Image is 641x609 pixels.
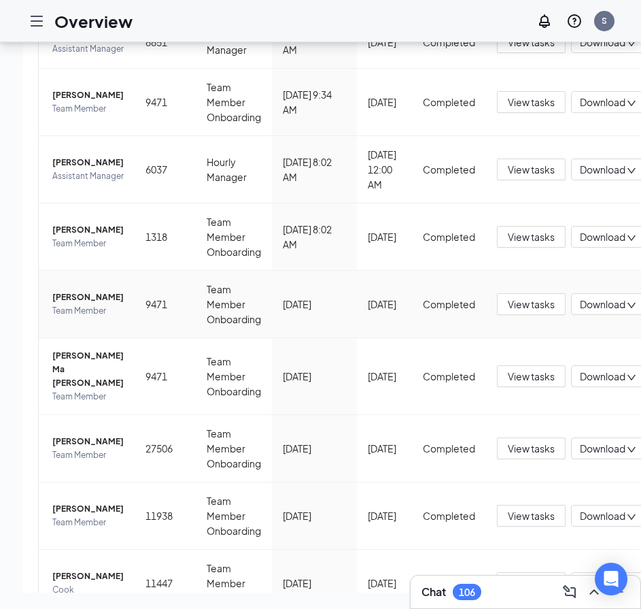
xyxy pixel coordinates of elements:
[52,502,124,516] span: [PERSON_NAME]
[52,156,124,169] span: [PERSON_NAME]
[52,223,124,237] span: [PERSON_NAME]
[52,304,124,318] span: Team Member
[52,516,124,529] span: Team Member
[580,230,625,244] span: Download
[135,136,196,203] td: 6037
[283,576,346,591] div: [DATE]
[627,301,636,310] span: down
[508,297,555,312] span: View tasks
[566,13,583,29] svg: QuestionInfo
[196,338,272,415] td: Team Member Onboarding
[52,570,124,583] span: [PERSON_NAME]
[580,369,625,384] span: Download
[423,229,475,244] div: Completed
[580,163,625,177] span: Download
[580,35,625,50] span: Download
[508,369,555,384] span: View tasks
[135,482,196,550] td: 11938
[368,441,401,456] div: [DATE]
[423,95,475,110] div: Completed
[135,338,196,415] td: 9471
[368,147,401,192] div: [DATE] 12:00 AM
[508,508,555,523] span: View tasks
[423,297,475,312] div: Completed
[283,27,346,57] div: [DATE] 11:01 AM
[368,369,401,384] div: [DATE]
[580,95,625,110] span: Download
[368,95,401,110] div: [DATE]
[508,441,555,456] span: View tasks
[29,13,45,29] svg: Hamburger
[627,233,636,243] span: down
[497,293,566,315] button: View tasks
[497,505,566,527] button: View tasks
[583,581,605,603] button: ChevronUp
[627,512,636,522] span: down
[52,42,124,56] span: Assistant Manager
[135,203,196,271] td: 1318
[135,69,196,136] td: 9471
[196,415,272,482] td: Team Member Onboarding
[627,99,636,108] span: down
[52,169,124,183] span: Assistant Manager
[627,166,636,176] span: down
[423,35,475,50] div: Completed
[368,508,401,523] div: [DATE]
[196,16,272,69] td: Hourly Manager
[196,271,272,338] td: Team Member Onboarding
[52,349,124,390] span: [PERSON_NAME] Ma [PERSON_NAME]
[135,415,196,482] td: 27506
[135,16,196,69] td: 8851
[508,35,555,50] span: View tasks
[421,585,446,599] h3: Chat
[283,297,346,312] div: [DATE]
[368,576,401,591] div: [DATE]
[602,15,607,27] div: S
[497,365,566,387] button: View tasks
[52,448,124,462] span: Team Member
[423,162,475,177] div: Completed
[52,435,124,448] span: [PERSON_NAME]
[54,10,133,33] h1: Overview
[561,584,578,600] svg: ComposeMessage
[580,509,625,523] span: Download
[283,87,346,117] div: [DATE] 9:34 AM
[423,441,475,456] div: Completed
[459,587,475,598] div: 106
[52,88,124,102] span: [PERSON_NAME]
[283,508,346,523] div: [DATE]
[196,203,272,271] td: Team Member Onboarding
[196,136,272,203] td: Hourly Manager
[135,271,196,338] td: 9471
[497,91,566,113] button: View tasks
[196,69,272,136] td: Team Member Onboarding
[283,222,346,252] div: [DATE] 8:02 AM
[283,369,346,384] div: [DATE]
[627,445,636,455] span: down
[497,572,566,594] button: View tasks
[283,154,346,184] div: [DATE] 8:02 AM
[368,35,401,50] div: [DATE]
[497,438,566,459] button: View tasks
[196,482,272,550] td: Team Member Onboarding
[52,237,124,250] span: Team Member
[497,159,566,180] button: View tasks
[283,441,346,456] div: [DATE]
[559,581,581,603] button: ComposeMessage
[627,373,636,382] span: down
[508,95,555,110] span: View tasks
[423,369,475,384] div: Completed
[368,229,401,244] div: [DATE]
[497,31,566,53] button: View tasks
[580,297,625,312] span: Download
[595,563,627,595] div: Open Intercom Messenger
[52,390,124,404] span: Team Member
[52,102,124,116] span: Team Member
[508,162,555,177] span: View tasks
[580,442,625,456] span: Download
[586,584,602,600] svg: ChevronUp
[52,291,124,304] span: [PERSON_NAME]
[627,39,636,48] span: down
[536,13,553,29] svg: Notifications
[368,297,401,312] div: [DATE]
